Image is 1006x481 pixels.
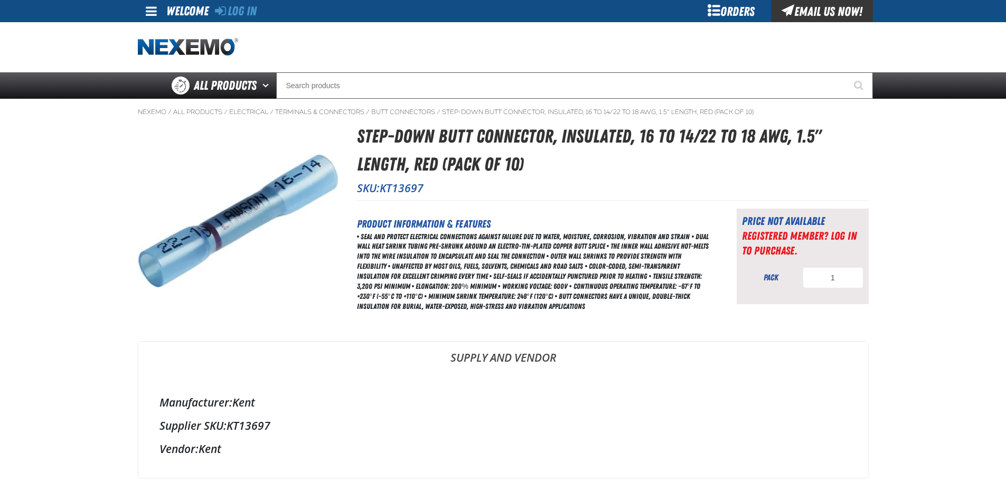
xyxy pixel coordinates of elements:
a: Log In [215,4,257,18]
span: / [224,108,228,116]
div: • Seal and protect electrical connections against failure due to water, moisture, corrosion, vibr... [357,232,710,312]
label: Manufacturer: [159,395,232,410]
label: Supplier SKU: [159,418,227,433]
div: Kent [159,395,847,410]
a: Registered Member? Log In to purchase. [742,229,857,257]
a: All Products [173,108,222,116]
img: Nexemo logo [138,38,238,56]
a: Butt Connectors [371,108,435,116]
label: Vendor: [159,441,199,456]
h1: Step-Down Butt Connector, Insulated, 16 to 14/22 to 18 AWG, 1.5" Length, Red (Pack of 10) [357,122,869,178]
input: Product Quantity [803,267,863,288]
a: Step-Down Butt Connector, Insulated, 16 to 14/22 to 18 AWG, 1.5" Length, Red (Pack of 10) [442,108,754,116]
a: Electrical [229,108,268,116]
span: / [437,108,440,116]
div: KT13697 [159,418,847,433]
div: Price not available [742,214,863,229]
span: KT13697 [380,181,424,195]
a: Home [138,38,238,56]
span: / [366,108,370,116]
span: / [168,108,172,116]
div: pack [742,272,800,284]
a: Supply and Vendor [138,342,868,373]
p: SKU: [357,181,869,195]
img: Step-Down Butt Connector, Insulated, 16 to 14/22 to 18 AWG, 1.5" Length, Red (Pack of 10) [138,155,338,287]
span: / [270,108,274,116]
a: Nexemo [138,108,166,116]
span: All Products [194,76,257,95]
button: Start Searching [847,72,873,99]
a: Terminals & Connectors [275,108,364,116]
div: Kent [159,441,847,456]
button: Open All Products pages [259,72,276,99]
h2: Product Information & Features [357,216,710,232]
input: Search [276,72,873,99]
nav: Breadcrumbs [138,108,869,116]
